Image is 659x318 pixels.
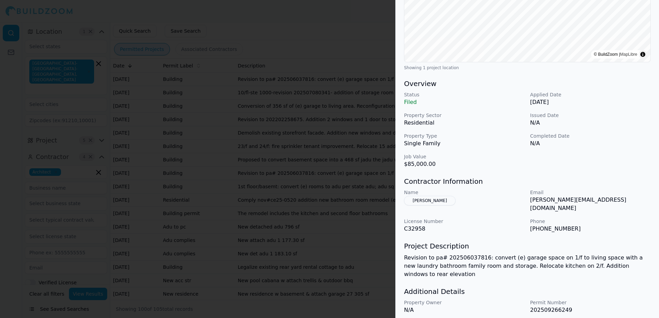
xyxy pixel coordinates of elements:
h3: Project Description [404,241,651,251]
p: Revision to pa# 202506037816: convert (e) garage space on 1/f to living space with a new laundry ... [404,254,651,278]
h3: Additional Details [404,287,651,296]
p: N/A [530,119,651,127]
a: MapLibre [620,52,637,57]
p: Permit Number [530,299,651,306]
p: Filed [404,98,525,106]
p: Single Family [404,139,525,148]
p: [PERSON_NAME][EMAIL_ADDRESS][DOMAIN_NAME] [530,196,651,212]
p: Issued Date [530,112,651,119]
p: Applied Date [530,91,651,98]
p: N/A [404,306,525,314]
div: Showing 1 project location [404,65,651,71]
p: Job Value [404,153,525,160]
p: $85,000.00 [404,160,525,168]
summary: Toggle attribution [639,50,647,59]
p: Property Type [404,132,525,139]
h3: Contractor Information [404,177,651,186]
p: Property Owner [404,299,525,306]
p: License Number [404,218,525,225]
p: Property Sector [404,112,525,119]
p: [DATE] [530,98,651,106]
p: Email [530,189,651,196]
h3: Overview [404,79,651,88]
p: Name [404,189,525,196]
p: C32958 [404,225,525,233]
p: 202509266249 [530,306,651,314]
p: Residential [404,119,525,127]
p: Completed Date [530,132,651,139]
div: © BuildZoom | [594,51,637,58]
p: Phone [530,218,651,225]
p: N/A [530,139,651,148]
p: Status [404,91,525,98]
p: [PHONE_NUMBER] [530,225,651,233]
button: [PERSON_NAME] [404,196,456,205]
